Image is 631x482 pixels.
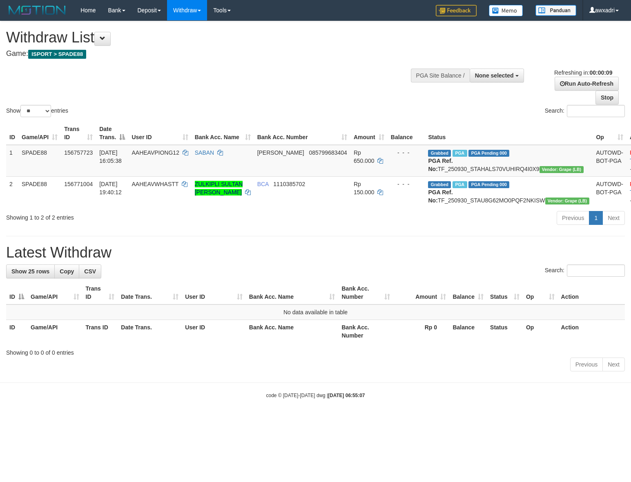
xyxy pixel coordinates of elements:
td: AUTOWD-BOT-PGA [593,176,627,208]
th: Amount: activate to sort column ascending [350,122,388,145]
td: SPADE88 [18,145,61,177]
th: Trans ID: activate to sort column ascending [61,122,96,145]
b: PGA Ref. No: [428,189,453,204]
th: Bank Acc. Name [246,320,339,343]
th: Game/API: activate to sort column ascending [18,122,61,145]
th: Trans ID [82,320,118,343]
div: PGA Site Balance / [411,69,470,82]
a: Copy [54,264,79,278]
div: - - - [391,180,422,188]
span: 156771004 [64,181,93,187]
a: SABAN [195,149,214,156]
span: Vendor URL: https://dashboard.q2checkout.com/secure [540,166,584,173]
th: Date Trans.: activate to sort column ascending [118,281,182,304]
th: Bank Acc. Number: activate to sort column ascending [254,122,350,145]
th: Date Trans. [118,320,182,343]
span: PGA Pending [468,150,509,157]
td: TF_250930_STAU8G62MO0PQF2NKISW [425,176,593,208]
select: Showentries [20,105,51,117]
th: Game/API: activate to sort column ascending [27,281,82,304]
th: Bank Acc. Name: activate to sort column ascending [246,281,339,304]
h4: Game: [6,50,412,58]
span: [DATE] 16:05:38 [99,149,122,164]
img: panduan.png [535,5,576,16]
input: Search: [567,105,625,117]
th: Op [523,320,558,343]
h1: Withdraw List [6,29,412,46]
span: PGA Pending [468,181,509,188]
th: Date Trans.: activate to sort column descending [96,122,128,145]
span: [DATE] 19:40:12 [99,181,122,195]
td: No data available in table [6,304,625,320]
th: Action [558,281,625,304]
h1: Latest Withdraw [6,244,625,261]
label: Show entries [6,105,68,117]
th: Amount: activate to sort column ascending [393,281,449,304]
th: User ID: activate to sort column ascending [128,122,191,145]
button: None selected [470,69,524,82]
span: [PERSON_NAME] [257,149,304,156]
th: Status [487,320,523,343]
a: Stop [595,91,619,104]
a: Previous [557,211,589,225]
a: Next [602,211,625,225]
span: Grabbed [428,150,451,157]
span: Marked by awxwdspade [453,150,467,157]
span: ISPORT > SPADE88 [28,50,86,59]
span: Show 25 rows [11,268,49,275]
td: TF_250930_STAHALS70VUHIRQ4I0X9 [425,145,593,177]
span: 156757723 [64,149,93,156]
th: Bank Acc. Name: activate to sort column ascending [192,122,254,145]
a: Next [602,358,625,371]
a: CSV [79,264,101,278]
th: Balance [388,122,425,145]
span: CSV [84,268,96,275]
span: Copy 085799683404 to clipboard [309,149,347,156]
th: Status [425,122,593,145]
img: Button%20Memo.svg [489,5,523,16]
span: AAHEAVWHASTT [132,181,178,187]
th: Trans ID: activate to sort column ascending [82,281,118,304]
input: Search: [567,264,625,277]
a: Run Auto-Refresh [555,77,619,91]
label: Search: [545,264,625,277]
a: ZULKIPLI SULTAN [PERSON_NAME] [195,181,243,195]
a: Show 25 rows [6,264,55,278]
a: Previous [570,358,603,371]
b: PGA Ref. No: [428,158,453,172]
strong: [DATE] 06:55:07 [328,393,365,398]
span: Copy 1110385702 to clipboard [273,181,305,187]
th: Bank Acc. Number [338,320,393,343]
th: User ID [182,320,246,343]
span: Rp 650.000 [354,149,375,164]
img: Feedback.jpg [436,5,477,16]
th: Balance [449,320,487,343]
th: Op: activate to sort column ascending [593,122,627,145]
th: Bank Acc. Number: activate to sort column ascending [338,281,393,304]
span: Marked by awxadri [453,181,467,188]
div: - - - [391,149,422,157]
span: AAHEAVPIONG12 [132,149,179,156]
th: Balance: activate to sort column ascending [449,281,487,304]
small: code © [DATE]-[DATE] dwg | [266,393,365,398]
span: Rp 150.000 [354,181,375,195]
span: None selected [475,72,514,79]
th: Rp 0 [393,320,449,343]
th: Op: activate to sort column ascending [523,281,558,304]
th: Status: activate to sort column ascending [487,281,523,304]
td: 2 [6,176,18,208]
th: Game/API [27,320,82,343]
th: Action [558,320,625,343]
div: Showing 0 to 0 of 0 entries [6,345,625,357]
strong: 00:00:09 [589,69,612,76]
span: Copy [60,268,74,275]
th: ID: activate to sort column descending [6,281,27,304]
td: 1 [6,145,18,177]
span: Refreshing in: [554,69,612,76]
span: Vendor URL: https://dashboard.q2checkout.com/secure [545,198,590,204]
span: Grabbed [428,181,451,188]
td: AUTOWD-BOT-PGA [593,145,627,177]
img: MOTION_logo.png [6,4,68,16]
th: User ID: activate to sort column ascending [182,281,246,304]
th: ID [6,320,27,343]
